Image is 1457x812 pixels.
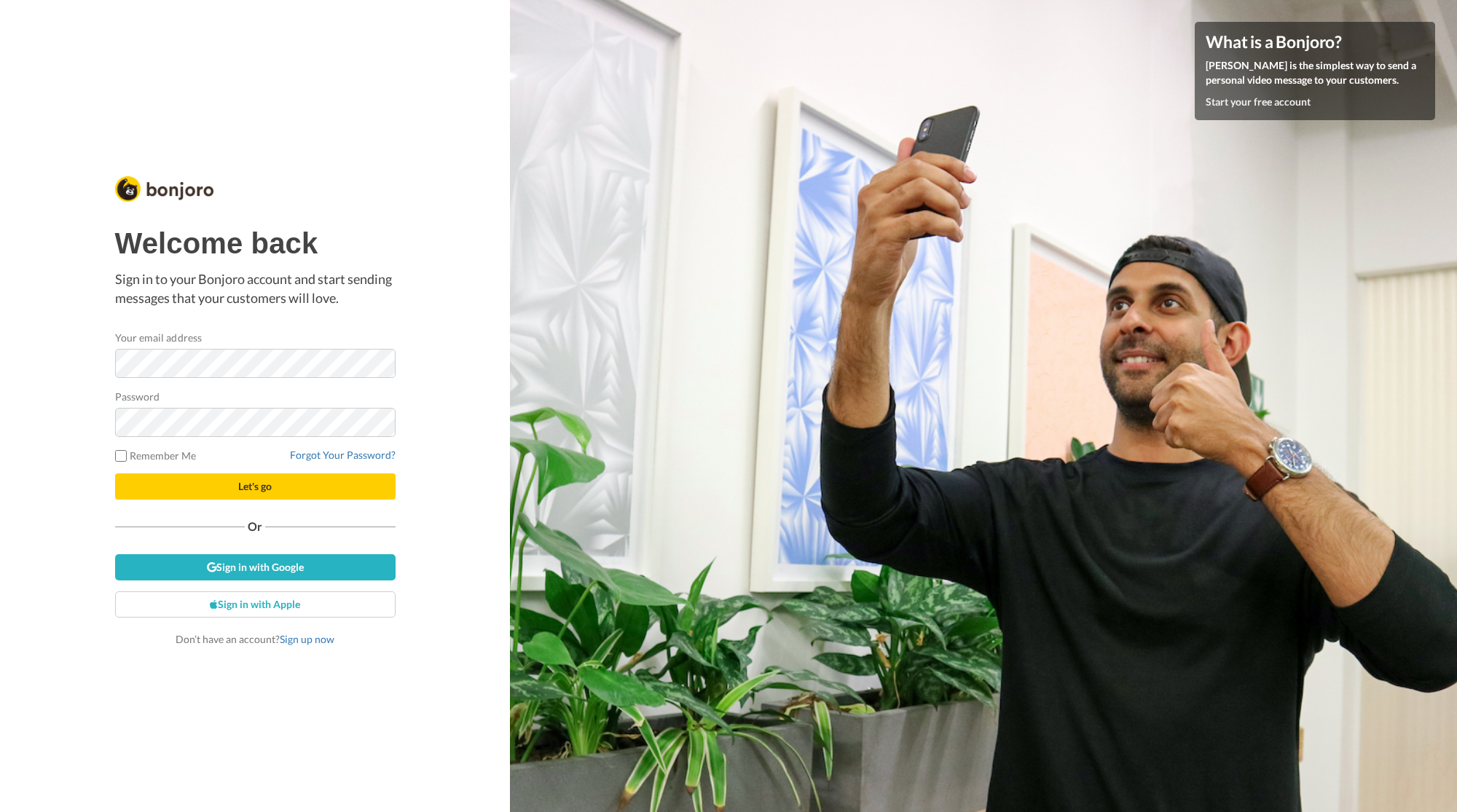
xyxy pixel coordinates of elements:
[115,450,127,462] input: Remember Me
[115,389,160,404] label: Password
[238,480,272,492] span: Let's go
[115,227,396,259] h1: Welcome back
[115,330,202,345] label: Your email address
[115,473,396,500] button: Let's go
[1206,33,1424,51] h4: What is a Bonjoro?
[115,591,396,618] a: Sign in with Apple
[115,448,197,463] label: Remember Me
[176,633,334,645] span: Don’t have an account?
[245,521,265,532] span: Or
[1206,95,1311,108] a: Start your free account
[280,633,334,645] a: Sign up now
[115,270,396,307] p: Sign in to your Bonjoro account and start sending messages that your customers will love.
[1206,58,1424,87] p: [PERSON_NAME] is the simplest way to send a personal video message to your customers.
[115,554,396,580] a: Sign in with Google
[290,449,396,461] a: Forgot Your Password?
